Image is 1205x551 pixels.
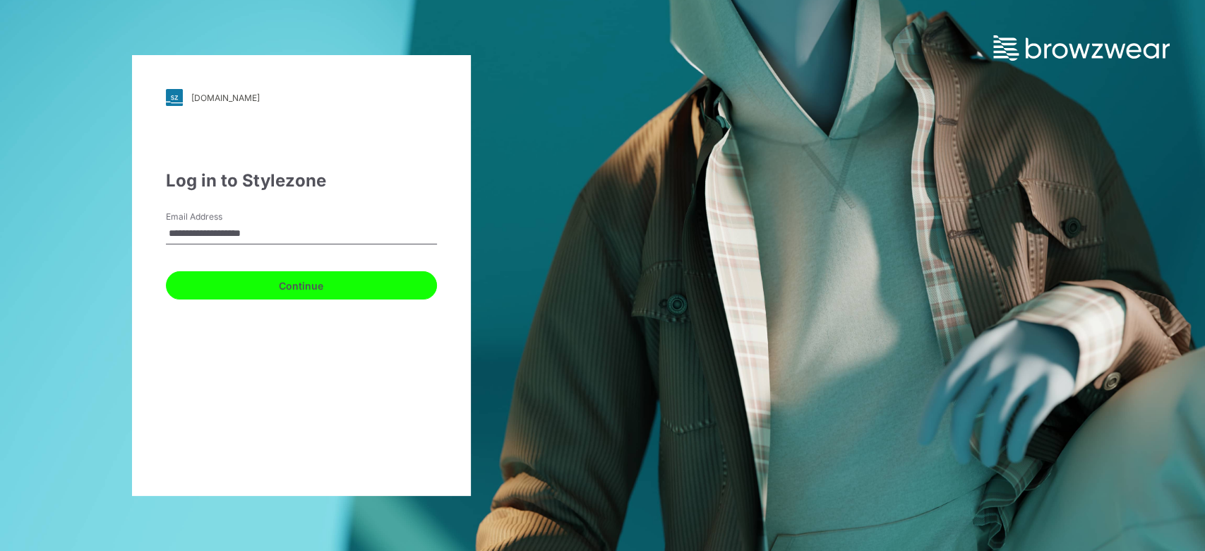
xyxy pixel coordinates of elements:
[993,35,1170,61] img: browzwear-logo.73288ffb.svg
[166,271,437,300] button: Continue
[166,168,437,194] div: Log in to Stylezone
[191,93,260,103] div: [DOMAIN_NAME]
[166,89,183,106] img: svg+xml;base64,PHN2ZyB3aWR0aD0iMjgiIGhlaWdodD0iMjgiIHZpZXdCb3g9IjAgMCAyOCAyOCIgZmlsbD0ibm9uZSIgeG...
[166,89,437,106] a: [DOMAIN_NAME]
[166,211,265,223] label: Email Address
